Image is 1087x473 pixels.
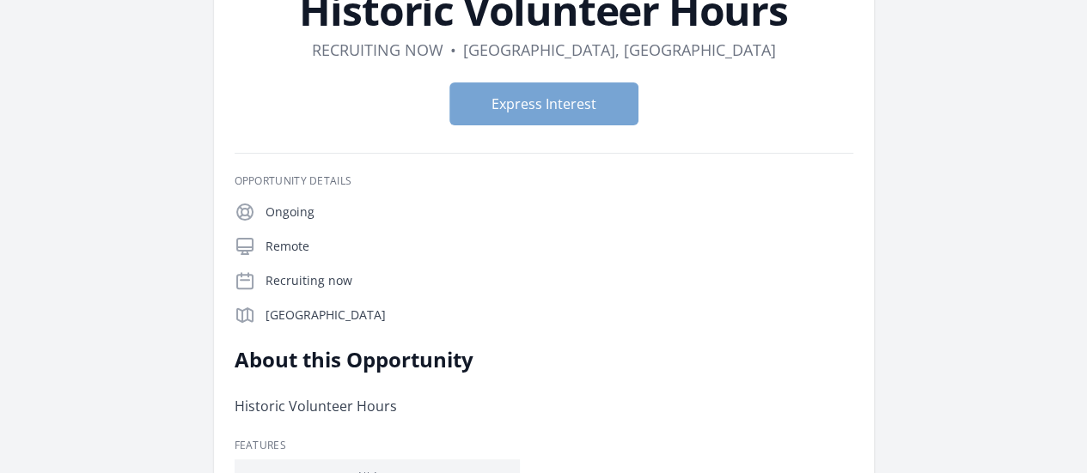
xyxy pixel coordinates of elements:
[312,38,443,62] dd: Recruiting now
[449,82,638,125] button: Express Interest
[450,38,456,62] div: •
[266,306,853,324] p: [GEOGRAPHIC_DATA]
[235,439,853,452] h3: Features
[235,346,737,373] h2: About this Opportunity
[266,238,853,255] p: Remote
[235,394,737,418] p: Historic Volunteer Hours
[463,38,776,62] dd: [GEOGRAPHIC_DATA], [GEOGRAPHIC_DATA]
[266,272,853,289] p: Recruiting now
[266,203,853,221] p: Ongoing
[235,174,853,188] h3: Opportunity Details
